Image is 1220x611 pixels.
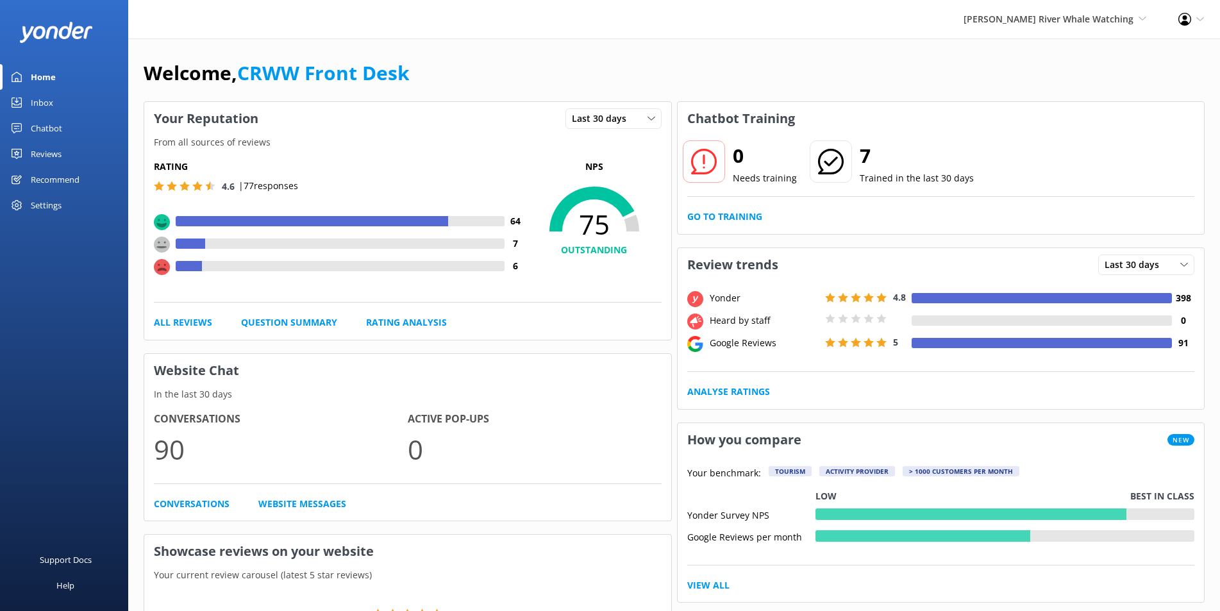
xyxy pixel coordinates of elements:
h3: Showcase reviews on your website [144,535,671,568]
span: 4.6 [222,180,235,192]
div: Settings [31,192,62,218]
h3: Chatbot Training [678,102,805,135]
div: Recommend [31,167,79,192]
span: 5 [893,336,898,348]
p: Trained in the last 30 days [860,171,974,185]
div: Google Reviews per month [687,530,815,542]
span: Last 30 days [1105,258,1167,272]
p: Low [815,489,837,503]
a: Question Summary [241,315,337,330]
div: Activity Provider [819,466,895,476]
a: Analyse Ratings [687,385,770,399]
p: From all sources of reviews [144,135,671,149]
h4: Conversations [154,411,408,428]
p: Best in class [1130,489,1194,503]
p: 0 [408,428,662,471]
a: Conversations [154,497,230,511]
p: | 77 responses [238,179,298,193]
a: Website Messages [258,497,346,511]
a: Go to Training [687,210,762,224]
a: View All [687,578,730,592]
p: 90 [154,428,408,471]
div: Reviews [31,141,62,167]
h4: 6 [505,259,527,273]
h3: Review trends [678,248,788,281]
div: > 1000 customers per month [903,466,1019,476]
h2: 7 [860,140,974,171]
h4: Active Pop-ups [408,411,662,428]
span: Last 30 days [572,112,634,126]
span: 4.8 [893,291,906,303]
div: Help [56,573,74,598]
div: Tourism [769,466,812,476]
p: In the last 30 days [144,387,671,401]
a: Rating Analysis [366,315,447,330]
img: yonder-white-logo.png [19,22,93,43]
p: Your benchmark: [687,466,761,481]
h4: 0 [1172,314,1194,328]
p: NPS [527,160,662,174]
h4: 64 [505,214,527,228]
h4: OUTSTANDING [527,243,662,257]
a: CRWW Front Desk [237,60,410,86]
div: Yonder Survey NPS [687,508,815,520]
p: Your current review carousel (latest 5 star reviews) [144,568,671,582]
div: Yonder [706,291,822,305]
div: Google Reviews [706,336,822,350]
div: Inbox [31,90,53,115]
h3: Your Reputation [144,102,268,135]
div: Heard by staff [706,314,822,328]
h4: 7 [505,237,527,251]
div: Home [31,64,56,90]
span: New [1167,434,1194,446]
h5: Rating [154,160,527,174]
p: Needs training [733,171,797,185]
div: Support Docs [40,547,92,573]
h4: 91 [1172,336,1194,350]
h4: 398 [1172,291,1194,305]
a: All Reviews [154,315,212,330]
h3: How you compare [678,423,811,456]
div: Chatbot [31,115,62,141]
span: 75 [527,208,662,240]
h3: Website Chat [144,354,671,387]
span: [PERSON_NAME] River Whale Watching [964,13,1133,25]
h1: Welcome, [144,58,410,88]
h2: 0 [733,140,797,171]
